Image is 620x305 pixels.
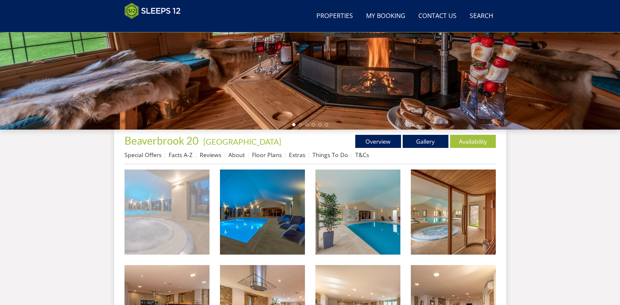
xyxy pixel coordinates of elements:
[363,9,408,24] a: My Booking
[467,9,496,24] a: Search
[125,151,161,159] a: Special Offers
[403,135,448,148] a: Gallery
[203,137,281,146] a: [GEOGRAPHIC_DATA]
[315,170,400,255] img: Beaverbrook 20 - The spa hall is exclusively yours for the whole of your stay
[125,3,181,19] img: Sleeps 12
[125,170,209,255] img: Beaverbrook 20 - Large holiday house with private indoor pool and hot tub
[125,134,201,147] a: Beaverbrook 20
[252,151,282,159] a: Floor Plans
[201,137,281,146] span: -
[220,170,305,255] img: Beaverbrook 20 - Holiday house for groups with private pool
[169,151,193,159] a: Facts A-Z
[355,151,369,159] a: T&Cs
[416,9,459,24] a: Contact Us
[450,135,496,148] a: Availability
[411,170,496,255] img: Beaverbrook 20 - At the end of the spa hall, a sauna with room for 8
[312,151,348,159] a: Things To Do
[289,151,305,159] a: Extras
[200,151,221,159] a: Reviews
[125,134,199,147] span: Beaverbrook 20
[355,135,401,148] a: Overview
[314,9,356,24] a: Properties
[121,23,190,28] iframe: Customer reviews powered by Trustpilot
[228,151,245,159] a: About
